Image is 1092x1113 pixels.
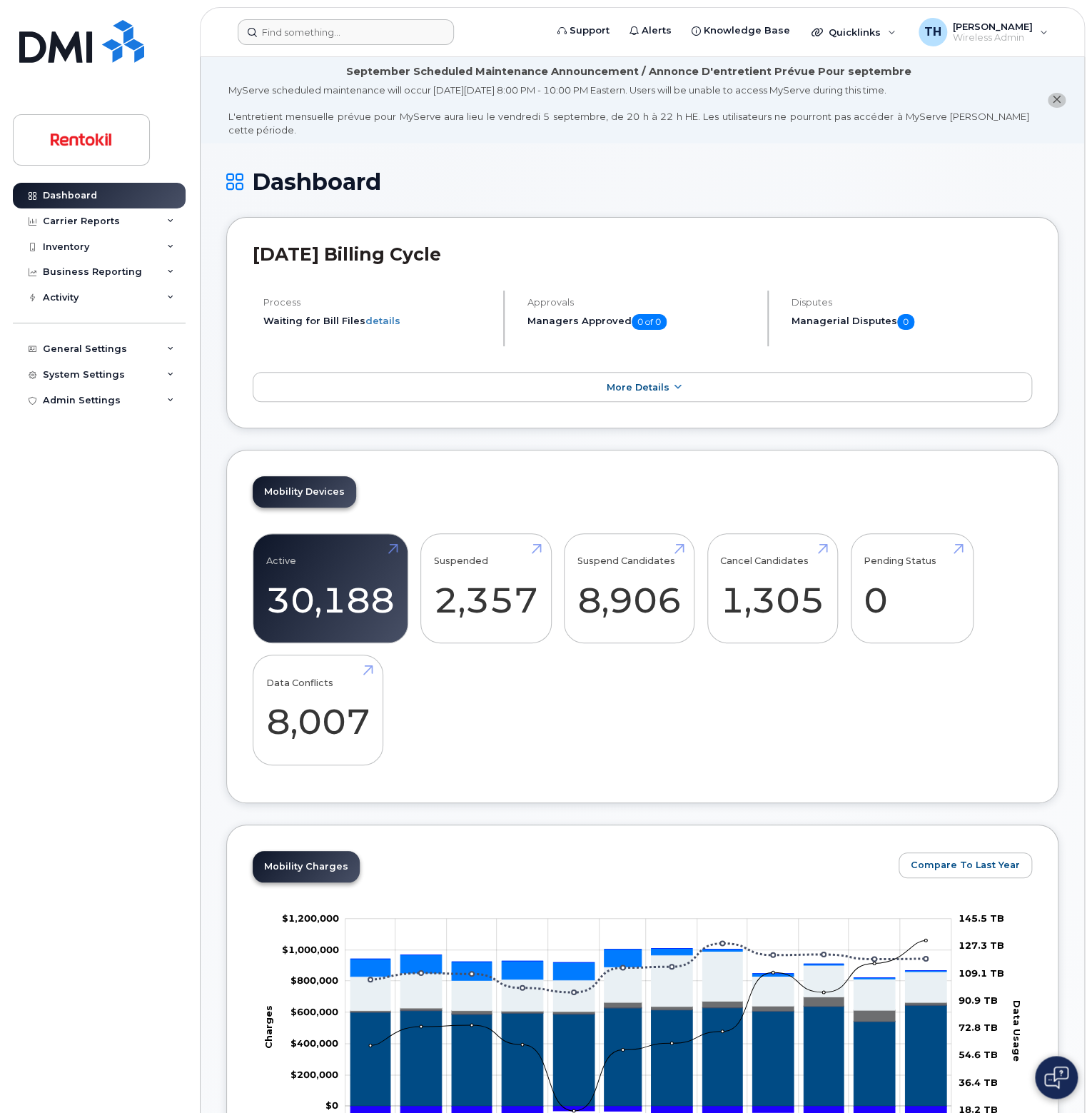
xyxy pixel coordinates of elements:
tspan: $600,000 [290,1006,338,1017]
tspan: 127.3 TB [959,940,1004,951]
span: 0 [897,314,914,330]
button: close notification [1048,93,1066,108]
a: Mobility Charges [253,851,360,882]
span: Compare To Last Year [911,858,1020,872]
h2: [DATE] Billing Cycle [253,243,1032,265]
tspan: 109.1 TB [959,967,1004,979]
tspan: Charges [262,1005,273,1049]
g: $0 [290,1069,338,1080]
h1: Dashboard [226,169,1058,194]
tspan: 72.8 TB [959,1022,998,1033]
tspan: 145.5 TB [959,912,1004,924]
div: September Scheduled Maintenance Announcement / Annonce D'entretient Prévue Pour septembre [346,64,911,79]
tspan: $800,000 [290,974,338,986]
tspan: $400,000 [290,1037,338,1049]
li: Waiting for Bill Files [263,314,491,328]
a: details [365,315,400,326]
g: Hardware [350,951,946,1011]
a: Cancel Candidates 1,305 [720,541,824,635]
a: Pending Status 0 [864,541,960,635]
g: $0 [282,912,339,924]
g: Rate Plan [350,1005,946,1106]
span: 0 of 0 [632,314,667,330]
div: MyServe scheduled maintenance will occur [DATE][DATE] 8:00 PM - 10:00 PM Eastern. Users will be u... [228,84,1029,136]
tspan: Data Usage [1011,1000,1022,1062]
tspan: $1,200,000 [282,912,339,924]
img: Open chat [1044,1066,1068,1089]
h5: Managers Approved [527,314,755,330]
g: $0 [290,1006,338,1017]
h5: Managerial Disputes [792,314,1032,330]
a: Data Conflicts 8,007 [266,663,370,757]
a: Active 30,188 [266,541,395,635]
tspan: $1,000,000 [282,944,339,955]
tspan: 90.9 TB [959,994,998,1006]
h4: Process [263,297,491,308]
g: $0 [290,974,338,986]
span: More Details [606,382,669,393]
tspan: 36.4 TB [959,1077,998,1088]
g: $0 [282,944,339,955]
a: Suspended 2,357 [434,541,538,635]
g: Features [350,949,946,981]
a: Suspend Candidates 8,906 [577,541,682,635]
h4: Disputes [792,297,1032,308]
g: $0 [290,1037,338,1049]
tspan: $200,000 [290,1069,338,1080]
tspan: $0 [325,1099,338,1111]
button: Compare To Last Year [899,852,1032,878]
h4: Approvals [527,297,755,308]
a: Mobility Devices [253,476,356,508]
tspan: 54.6 TB [959,1049,998,1060]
